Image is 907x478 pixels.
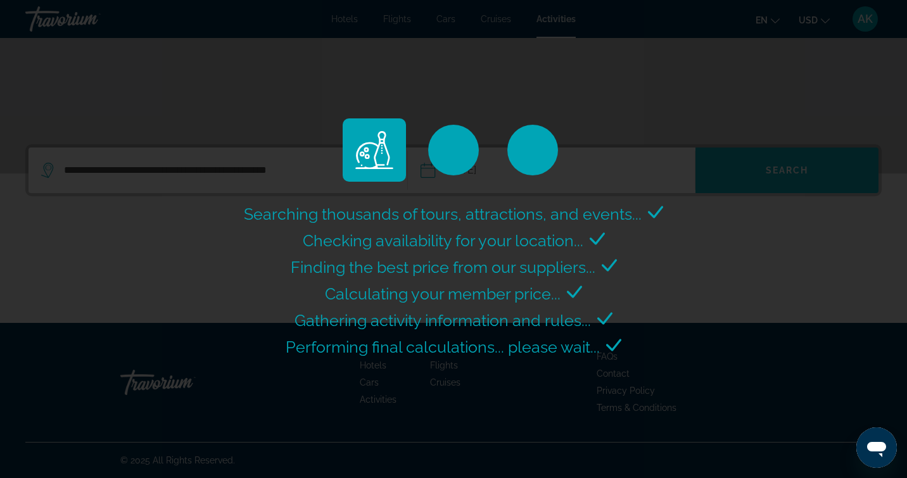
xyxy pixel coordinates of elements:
[291,258,595,277] span: Finding the best price from our suppliers...
[244,204,642,223] span: Searching thousands of tours, attractions, and events...
[325,284,561,303] span: Calculating your member price...
[303,231,583,250] span: Checking availability for your location...
[856,427,897,468] iframe: Bouton de lancement de la fenêtre de messagerie
[286,337,600,356] span: Performing final calculations... please wait...
[295,311,591,330] span: Gathering activity information and rules...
